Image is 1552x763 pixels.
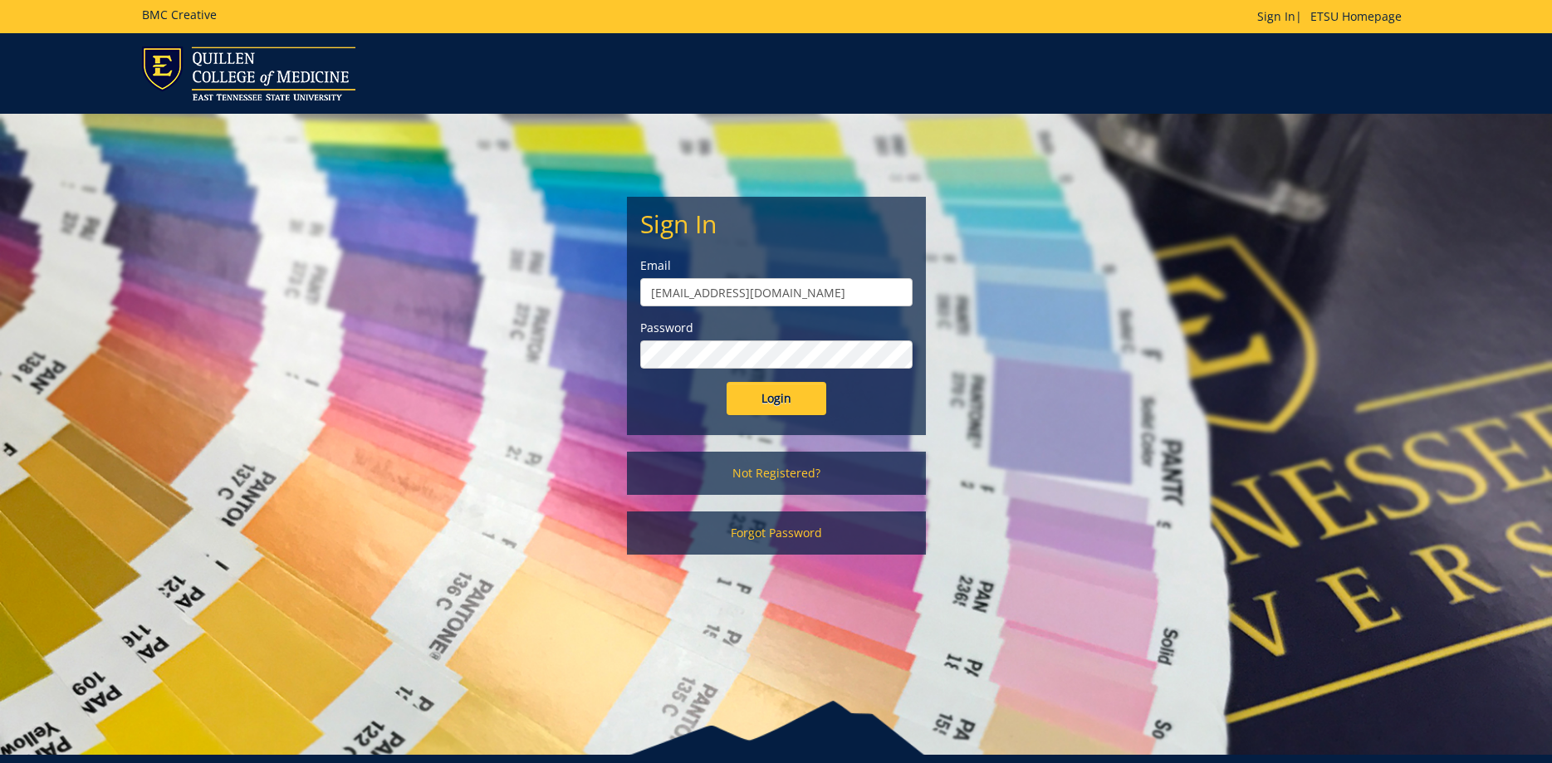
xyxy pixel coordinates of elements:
h5: BMC Creative [142,8,217,21]
a: Forgot Password [627,511,926,555]
h2: Sign In [640,210,913,237]
input: Login [727,382,826,415]
a: Sign In [1257,8,1295,24]
img: ETSU logo [142,46,355,100]
label: Password [640,320,913,336]
a: Not Registered? [627,452,926,495]
label: Email [640,257,913,274]
a: ETSU Homepage [1302,8,1410,24]
p: | [1257,8,1410,25]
